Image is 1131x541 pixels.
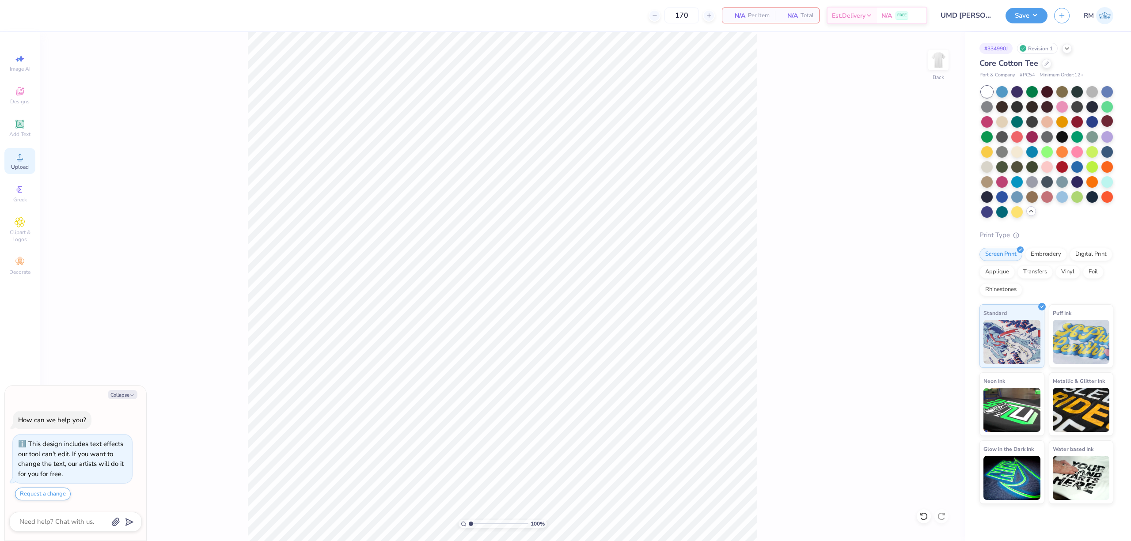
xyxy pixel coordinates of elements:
[664,8,699,23] input: – –
[4,229,35,243] span: Clipart & logos
[930,51,947,69] img: Back
[1053,376,1105,386] span: Metallic & Glitter Ink
[983,388,1040,432] img: Neon Ink
[13,196,27,203] span: Greek
[18,416,86,424] div: How can we help you?
[108,390,137,399] button: Collapse
[531,520,545,528] span: 100 %
[1053,444,1093,454] span: Water based Ink
[9,269,30,276] span: Decorate
[1025,248,1067,261] div: Embroidery
[983,308,1007,318] span: Standard
[832,11,865,20] span: Est. Delivery
[933,73,944,81] div: Back
[1096,7,1113,24] img: Ronald Manipon
[934,7,999,24] input: Untitled Design
[983,320,1040,364] img: Standard
[979,248,1022,261] div: Screen Print
[780,11,798,20] span: N/A
[1084,11,1094,21] span: RM
[1055,265,1080,279] div: Vinyl
[881,11,892,20] span: N/A
[1017,265,1053,279] div: Transfers
[1070,248,1112,261] div: Digital Print
[979,283,1022,296] div: Rhinestones
[979,265,1015,279] div: Applique
[748,11,770,20] span: Per Item
[1020,72,1035,79] span: # PC54
[1053,456,1110,500] img: Water based Ink
[9,131,30,138] span: Add Text
[897,12,907,19] span: FREE
[1017,43,1058,54] div: Revision 1
[10,65,30,72] span: Image AI
[1040,72,1084,79] span: Minimum Order: 12 +
[979,43,1013,54] div: # 334990J
[1084,7,1113,24] a: RM
[983,456,1040,500] img: Glow in the Dark Ink
[15,488,71,500] button: Request a change
[979,230,1113,240] div: Print Type
[801,11,814,20] span: Total
[979,72,1015,79] span: Port & Company
[979,58,1038,68] span: Core Cotton Tee
[1006,8,1048,23] button: Save
[18,439,124,478] div: This design includes text effects our tool can't edit. If you want to change the text, our artist...
[1053,308,1071,318] span: Puff Ink
[1083,265,1104,279] div: Foil
[1053,388,1110,432] img: Metallic & Glitter Ink
[1053,320,1110,364] img: Puff Ink
[983,376,1005,386] span: Neon Ink
[983,444,1034,454] span: Glow in the Dark Ink
[728,11,745,20] span: N/A
[10,98,30,105] span: Designs
[11,163,29,170] span: Upload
